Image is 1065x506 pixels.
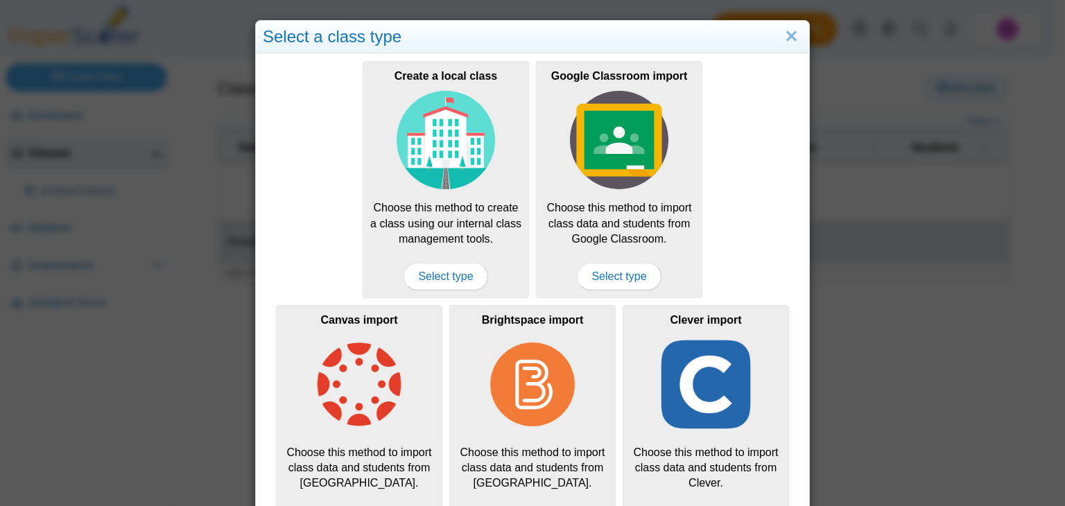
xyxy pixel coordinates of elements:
div: Select a class type [256,21,809,53]
div: Choose this method to import class data and students from Google Classroom. [536,61,702,298]
img: class-type-clever.png [657,335,755,434]
b: Create a local class [395,70,498,82]
a: Close [781,25,802,49]
div: Choose this method to create a class using our internal class management tools. [363,61,529,298]
span: Select type [577,263,661,290]
a: Google Classroom import Choose this method to import class data and students from Google Classroo... [536,61,702,298]
img: class-type-local.svg [397,91,495,189]
img: class-type-brightspace.png [483,335,582,434]
b: Canvas import [320,314,397,326]
span: Select type [404,263,487,290]
b: Brightspace import [482,314,584,326]
img: class-type-canvas.png [310,335,408,434]
img: class-type-google-classroom.svg [570,91,668,189]
b: Clever import [670,314,741,326]
a: Create a local class Choose this method to create a class using our internal class management too... [363,61,529,298]
b: Google Classroom import [551,70,687,82]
